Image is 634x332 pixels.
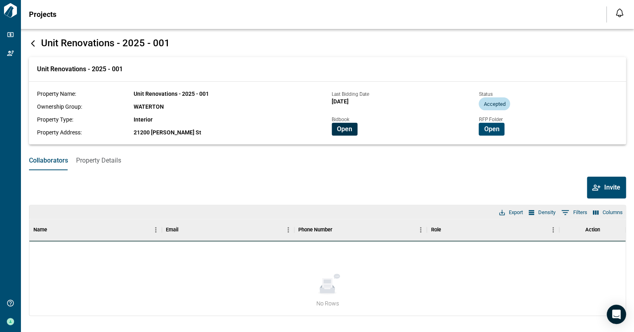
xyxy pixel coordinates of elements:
span: Last Bidding Date [332,91,369,97]
span: Unit Renovations - 2025 - 001 [37,65,123,73]
div: Action [585,219,600,241]
span: WATERTON [134,103,164,110]
span: Property Type: [37,116,73,123]
div: Open Intercom Messenger [607,305,626,324]
span: Unit Renovations - 2025 - 001 [134,91,209,97]
span: Interior [134,116,153,123]
button: Show filters [559,206,589,219]
button: Sort [332,224,344,235]
a: Open [479,125,504,132]
button: Open notification feed [613,6,626,19]
span: Status [479,91,492,97]
span: RFP Folder [479,117,502,122]
span: Open [337,125,352,133]
div: Email [162,219,294,241]
span: Projects [29,10,56,19]
span: Property Address: [37,129,82,136]
button: Export [497,207,525,218]
button: Menu [282,224,294,236]
span: Property Name: [37,91,76,97]
button: Open [479,123,504,136]
button: Open [332,123,357,136]
span: Property Details [76,157,121,165]
span: Accepted [479,101,510,107]
div: Name [33,219,47,241]
button: Sort [441,224,452,235]
div: Role [431,219,441,241]
button: Invite [587,177,626,198]
button: Density [527,207,558,218]
div: Phone Number [298,219,332,241]
div: Email [166,219,178,241]
button: Sort [178,224,190,235]
button: Select columns [591,207,625,218]
span: 21200 [PERSON_NAME] St [134,129,201,136]
span: Open [484,125,499,133]
span: Invite [604,184,620,192]
div: base tabs [21,151,634,170]
span: Ownership Group: [37,103,82,110]
span: Bidbook [332,117,349,122]
button: Sort [47,224,58,235]
div: Role [427,219,559,241]
span: [DATE] [332,98,349,105]
button: Menu [547,224,559,236]
span: Unit Renovations - 2025 - 001 [41,37,170,49]
div: Name [29,219,162,241]
span: Collaborators [29,157,68,165]
div: Action [559,219,626,241]
button: Menu [150,224,162,236]
a: Open [332,125,357,132]
div: Phone Number [294,219,427,241]
button: Menu [415,224,427,236]
span: No Rows [316,299,339,307]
